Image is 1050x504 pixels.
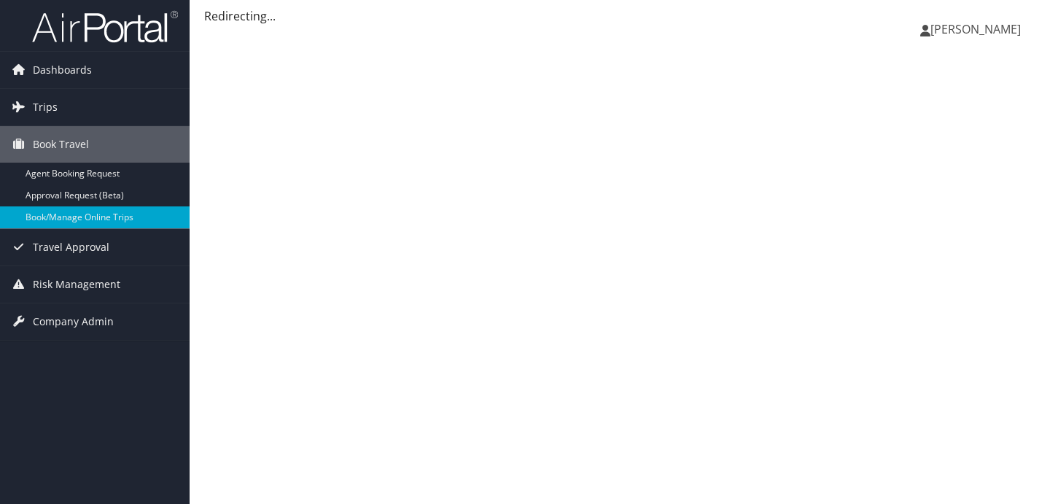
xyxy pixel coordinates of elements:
span: Risk Management [33,266,120,303]
div: Redirecting... [204,7,1035,25]
span: Book Travel [33,126,89,163]
span: Trips [33,89,58,125]
span: [PERSON_NAME] [930,21,1021,37]
span: Travel Approval [33,229,109,265]
span: Dashboards [33,52,92,88]
img: airportal-logo.png [32,9,178,44]
span: Company Admin [33,303,114,340]
a: [PERSON_NAME] [920,7,1035,51]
